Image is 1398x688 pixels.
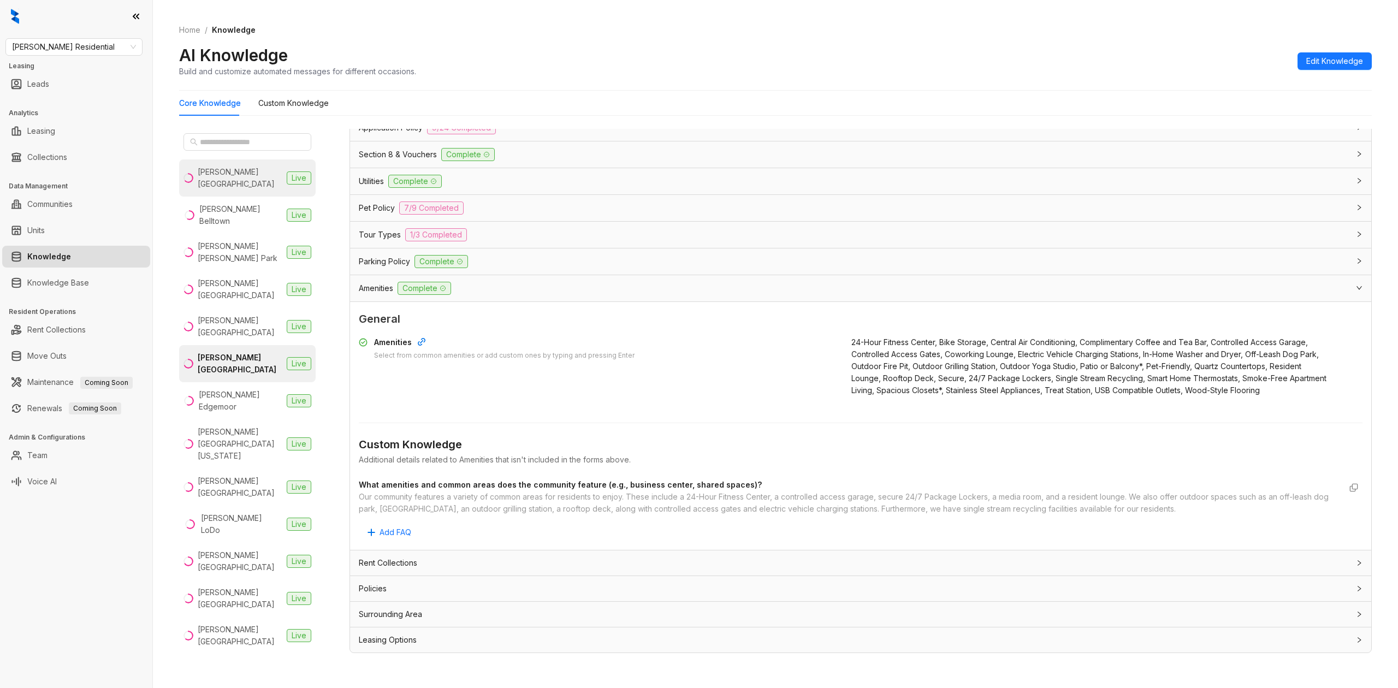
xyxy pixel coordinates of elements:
span: Live [287,394,311,407]
div: [PERSON_NAME] [GEOGRAPHIC_DATA] [198,166,282,190]
div: [PERSON_NAME][GEOGRAPHIC_DATA] [198,277,282,301]
li: Leasing [2,120,150,142]
li: Voice AI [2,471,150,493]
span: Rent Collections [359,557,417,569]
div: [PERSON_NAME] Belltown [199,203,282,227]
span: search [190,138,198,146]
li: Maintenance [2,371,150,393]
span: Complete [388,175,442,188]
div: Rent Collections [350,550,1371,576]
span: Section 8 & Vouchers [359,149,437,161]
li: Leads [2,73,150,95]
span: Complete [414,255,468,268]
h3: Leasing [9,61,152,71]
h2: AI Knowledge [179,45,288,66]
img: logo [11,9,19,24]
div: [PERSON_NAME] [PERSON_NAME] Park [198,240,282,264]
a: Communities [27,193,73,215]
li: Rent Collections [2,319,150,341]
a: Leads [27,73,49,95]
span: 24-Hour Fitness Center, Bike Storage, Central Air Conditioning, Complimentary Coffee and Tea Bar,... [851,337,1326,395]
span: expanded [1356,284,1363,291]
span: General [359,311,1363,328]
div: Select from common amenities or add custom ones by typing and pressing Enter [374,351,635,361]
a: Team [27,444,48,466]
span: Coming Soon [69,402,121,414]
div: Policies [350,576,1371,601]
button: Edit Knowledge [1298,52,1372,70]
a: Move Outs [27,345,67,367]
a: Home [177,24,203,36]
span: Live [287,171,311,185]
div: Amenities [374,336,635,351]
li: Communities [2,193,150,215]
li: Renewals [2,398,150,419]
div: Our community features a variety of common areas for residents to enjoy. These include a 24-Hour ... [359,491,1341,515]
span: Leasing Options [359,634,417,646]
span: Complete [441,148,495,161]
span: Surrounding Area [359,608,422,620]
h3: Resident Operations [9,307,152,317]
div: [PERSON_NAME] [GEOGRAPHIC_DATA][US_STATE] [198,426,282,462]
span: Live [287,555,311,568]
span: collapsed [1356,258,1363,264]
li: Knowledge Base [2,272,150,294]
span: Knowledge [212,25,256,34]
li: Units [2,220,150,241]
span: Coming Soon [80,377,133,389]
span: Live [287,357,311,370]
li: Move Outs [2,345,150,367]
li: Team [2,444,150,466]
span: Pet Policy [359,202,395,214]
span: collapsed [1356,585,1363,592]
span: collapsed [1356,204,1363,211]
div: [PERSON_NAME][GEOGRAPHIC_DATA] [198,586,282,610]
span: 7/9 Completed [399,201,464,215]
span: collapsed [1356,611,1363,618]
div: [PERSON_NAME] [GEOGRAPHIC_DATA] [198,624,282,648]
div: [PERSON_NAME] LoDo [201,512,282,536]
a: Collections [27,146,67,168]
div: Core Knowledge [179,97,241,109]
span: Live [287,481,311,494]
div: Leasing Options [350,627,1371,653]
h3: Analytics [9,108,152,118]
span: Parking Policy [359,256,410,268]
strong: What amenities and common areas does the community feature (e.g., business center, shared spaces)? [359,480,762,489]
a: Rent Collections [27,319,86,341]
div: Custom Knowledge [258,97,329,109]
a: Voice AI [27,471,57,493]
div: [PERSON_NAME][GEOGRAPHIC_DATA] [198,352,282,376]
div: Tour Types1/3 Completed [350,222,1371,248]
span: Utilities [359,175,384,187]
a: RenewalsComing Soon [27,398,121,419]
span: Add FAQ [380,526,411,538]
span: Live [287,518,311,531]
span: Live [287,437,311,450]
div: Section 8 & VouchersComplete [350,141,1371,168]
div: AmenitiesComplete [350,275,1371,301]
span: Tour Types [359,229,401,241]
div: Surrounding Area [350,602,1371,627]
div: Build and customize automated messages for different occasions. [179,66,416,77]
span: Live [287,246,311,259]
h3: Data Management [9,181,152,191]
div: [PERSON_NAME] [GEOGRAPHIC_DATA] [198,549,282,573]
span: Live [287,592,311,605]
div: Parking PolicyComplete [350,248,1371,275]
span: Live [287,320,311,333]
div: Pet Policy7/9 Completed [350,195,1371,221]
span: Amenities [359,282,393,294]
span: Griffis Residential [12,39,136,55]
li: Knowledge [2,246,150,268]
div: UtilitiesComplete [350,168,1371,194]
a: Knowledge [27,246,71,268]
a: Leasing [27,120,55,142]
span: Policies [359,583,387,595]
li: / [205,24,208,36]
span: collapsed [1356,637,1363,643]
span: collapsed [1356,231,1363,238]
li: Collections [2,146,150,168]
span: Edit Knowledge [1306,55,1363,67]
span: Live [287,283,311,296]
